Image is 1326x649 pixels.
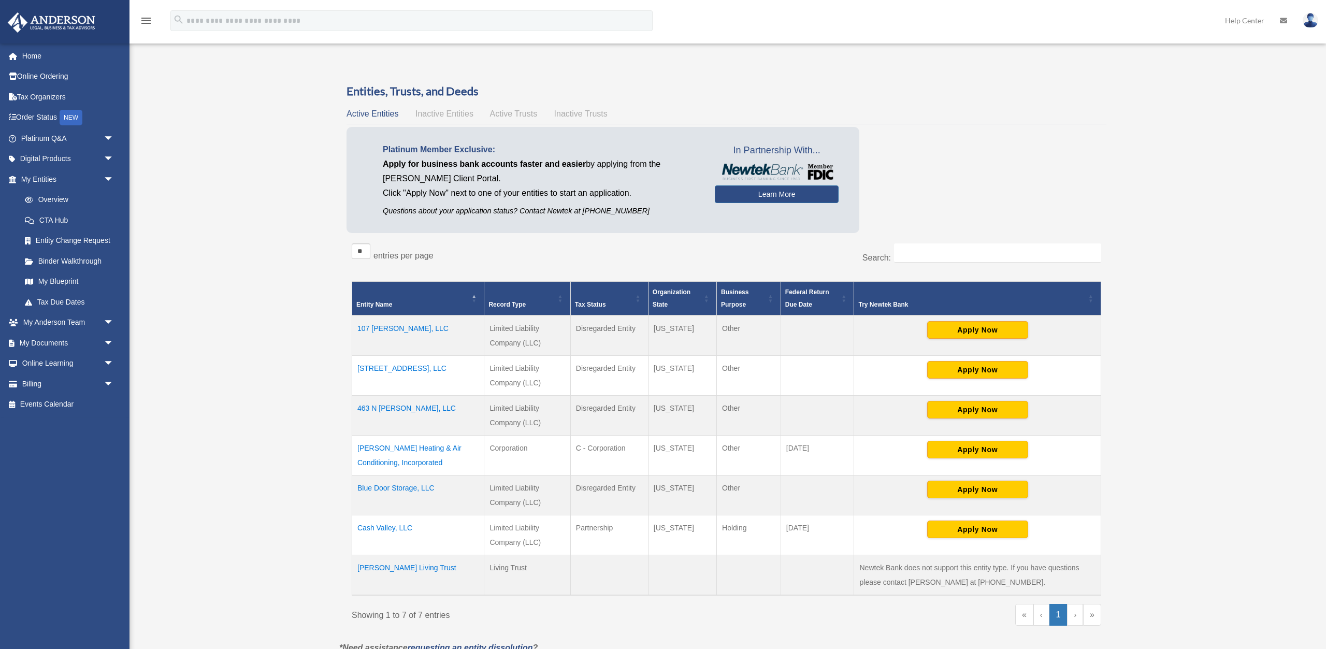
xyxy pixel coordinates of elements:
td: [DATE] [781,515,854,555]
span: arrow_drop_down [104,373,124,395]
button: Apply Now [927,521,1028,538]
span: arrow_drop_down [104,312,124,334]
button: Apply Now [927,481,1028,498]
div: Try Newtek Bank [858,298,1085,311]
td: [PERSON_NAME] Heating & Air Conditioning, Incorporated [352,436,484,475]
td: Limited Liability Company (LLC) [484,396,570,436]
img: Anderson Advisors Platinum Portal [5,12,98,33]
span: Active Entities [347,109,398,118]
td: [PERSON_NAME] Living Trust [352,555,484,596]
td: Disregarded Entity [570,315,648,356]
i: search [173,14,184,25]
span: arrow_drop_down [104,128,124,149]
img: User Pic [1303,13,1318,28]
a: 1 [1049,604,1068,626]
button: Apply Now [927,401,1028,419]
a: Online Learningarrow_drop_down [7,353,129,374]
a: Binder Walkthrough [15,251,124,271]
td: Cash Valley, LLC [352,515,484,555]
p: Click "Apply Now" next to one of your entities to start an application. [383,186,699,200]
span: Inactive Trusts [554,109,608,118]
i: menu [140,15,152,27]
th: Federal Return Due Date: Activate to sort [781,282,854,316]
a: My Anderson Teamarrow_drop_down [7,312,129,333]
td: Blue Door Storage, LLC [352,475,484,515]
a: Online Ordering [7,66,129,87]
td: Disregarded Entity [570,356,648,396]
th: Entity Name: Activate to invert sorting [352,282,484,316]
span: arrow_drop_down [104,169,124,190]
td: [US_STATE] [648,436,716,475]
span: arrow_drop_down [104,149,124,170]
th: Record Type: Activate to sort [484,282,570,316]
td: Other [717,436,781,475]
th: Business Purpose: Activate to sort [717,282,781,316]
span: Tax Status [575,301,606,308]
td: Living Trust [484,555,570,596]
img: NewtekBankLogoSM.png [720,164,833,180]
a: Previous [1033,604,1049,626]
th: Organization State: Activate to sort [648,282,716,316]
a: Overview [15,190,119,210]
a: Last [1083,604,1101,626]
a: First [1015,604,1033,626]
td: Disregarded Entity [570,396,648,436]
td: C - Corporation [570,436,648,475]
td: 463 N [PERSON_NAME], LLC [352,396,484,436]
div: NEW [60,110,82,125]
td: Corporation [484,436,570,475]
a: My Documentsarrow_drop_down [7,333,129,353]
p: Platinum Member Exclusive: [383,142,699,157]
span: Active Trusts [490,109,538,118]
a: Tax Organizers [7,86,129,107]
a: Tax Due Dates [15,292,124,312]
a: Learn More [715,185,839,203]
button: Apply Now [927,441,1028,458]
a: Home [7,46,129,66]
td: Other [717,356,781,396]
span: Organization State [653,289,690,308]
span: In Partnership With... [715,142,839,159]
td: Limited Liability Company (LLC) [484,475,570,515]
a: Order StatusNEW [7,107,129,128]
td: Disregarded Entity [570,475,648,515]
span: Apply for business bank accounts faster and easier [383,160,586,168]
a: My Blueprint [15,271,124,292]
a: menu [140,18,152,27]
div: Showing 1 to 7 of 7 entries [352,604,719,623]
td: Limited Liability Company (LLC) [484,315,570,356]
a: Events Calendar [7,394,129,415]
a: Billingarrow_drop_down [7,373,129,394]
td: [US_STATE] [648,515,716,555]
p: by applying from the [PERSON_NAME] Client Portal. [383,157,699,186]
td: Other [717,315,781,356]
td: [STREET_ADDRESS], LLC [352,356,484,396]
h3: Entities, Trusts, and Deeds [347,83,1106,99]
label: entries per page [373,251,434,260]
span: Entity Name [356,301,392,308]
td: [DATE] [781,436,854,475]
p: Questions about your application status? Contact Newtek at [PHONE_NUMBER] [383,205,699,218]
button: Apply Now [927,361,1028,379]
span: Business Purpose [721,289,748,308]
a: Next [1067,604,1083,626]
button: Apply Now [927,321,1028,339]
td: Other [717,475,781,515]
span: Record Type [488,301,526,308]
a: Platinum Q&Aarrow_drop_down [7,128,129,149]
span: Federal Return Due Date [785,289,829,308]
a: My Entitiesarrow_drop_down [7,169,124,190]
th: Try Newtek Bank : Activate to sort [854,282,1101,316]
a: CTA Hub [15,210,124,230]
label: Search: [862,253,891,262]
span: arrow_drop_down [104,333,124,354]
td: Limited Liability Company (LLC) [484,515,570,555]
td: [US_STATE] [648,315,716,356]
th: Tax Status: Activate to sort [570,282,648,316]
td: [US_STATE] [648,396,716,436]
td: Partnership [570,515,648,555]
span: Inactive Entities [415,109,473,118]
td: Newtek Bank does not support this entity type. If you have questions please contact [PERSON_NAME]... [854,555,1101,596]
td: Other [717,396,781,436]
